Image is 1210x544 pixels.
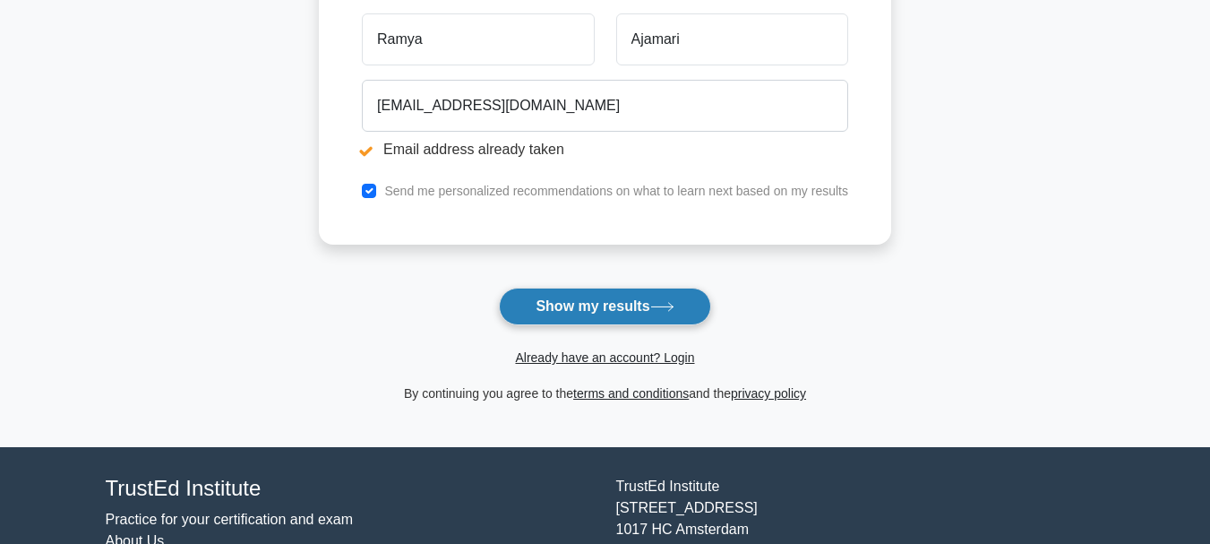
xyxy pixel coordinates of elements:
label: Send me personalized recommendations on what to learn next based on my results [384,184,848,198]
li: Email address already taken [362,139,848,160]
a: Practice for your certification and exam [106,512,354,527]
div: By continuing you agree to the and the [308,383,902,404]
a: Already have an account? Login [515,350,694,365]
input: Last name [616,13,848,65]
a: terms and conditions [573,386,689,401]
h4: TrustEd Institute [106,476,595,502]
button: Show my results [499,288,710,325]
input: First name [362,13,594,65]
input: Email [362,80,848,132]
a: privacy policy [731,386,806,401]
